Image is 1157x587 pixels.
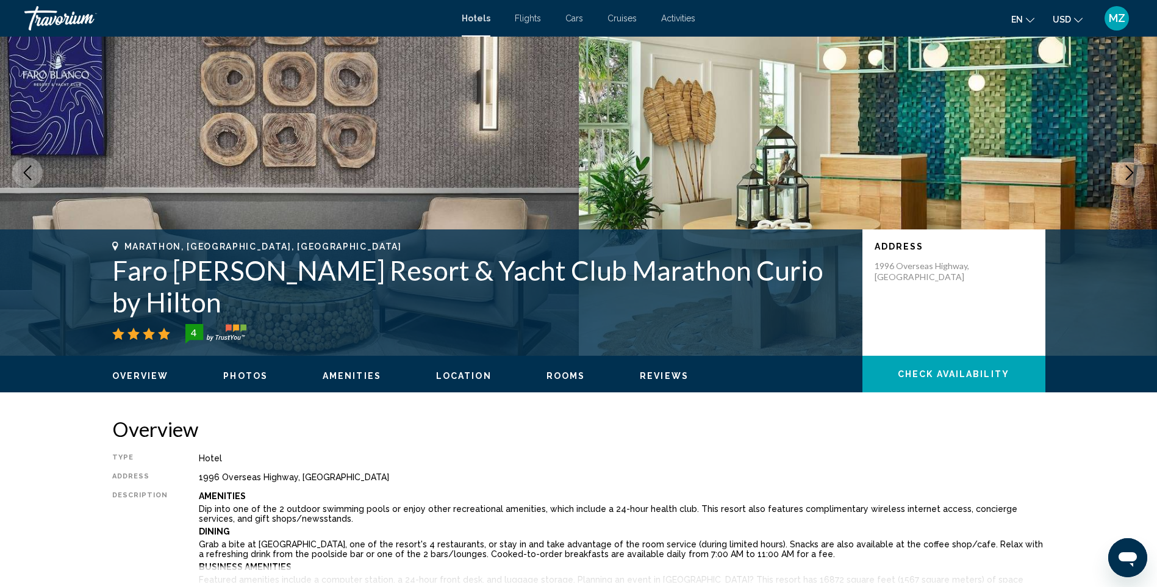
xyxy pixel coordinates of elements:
[112,370,169,381] button: Overview
[12,157,43,188] button: Previous image
[1011,10,1034,28] button: Change language
[515,13,541,23] a: Flights
[199,491,246,501] b: Amenities
[199,562,292,572] b: Business Amenities
[112,371,169,381] span: Overview
[323,371,381,381] span: Amenities
[1108,538,1147,577] iframe: Button to launch messaging window
[24,6,450,31] a: Travorium
[875,261,972,283] p: 1996 Overseas Highway, [GEOGRAPHIC_DATA]
[112,453,168,463] div: Type
[436,370,492,381] button: Location
[199,472,1045,482] div: 1996 Overseas Highway, [GEOGRAPHIC_DATA]
[1053,15,1071,24] span: USD
[124,242,402,251] span: Marathon, [GEOGRAPHIC_DATA], [GEOGRAPHIC_DATA]
[640,370,689,381] button: Reviews
[1053,10,1083,28] button: Change currency
[546,371,586,381] span: Rooms
[1114,157,1145,188] button: Next image
[112,472,168,482] div: Address
[1101,5,1133,31] button: User Menu
[1109,12,1125,24] span: MZ
[607,13,637,23] a: Cruises
[199,453,1045,463] div: Hotel
[546,370,586,381] button: Rooms
[182,325,206,340] div: 4
[223,371,268,381] span: Photos
[185,324,246,344] img: trustyou-badge-hor.svg
[323,370,381,381] button: Amenities
[640,371,689,381] span: Reviews
[112,254,850,318] h1: Faro [PERSON_NAME] Resort & Yacht Club Marathon Curio by Hilton
[462,13,490,23] a: Hotels
[112,491,168,583] div: Description
[199,504,1045,524] p: Dip into one of the 2 outdoor swimming pools or enjoy other recreational amenities, which include...
[1011,15,1023,24] span: en
[436,371,492,381] span: Location
[565,13,583,23] a: Cars
[898,370,1009,380] span: Check Availability
[875,242,1033,251] p: Address
[223,370,268,381] button: Photos
[199,527,230,536] b: Dining
[661,13,695,23] a: Activities
[112,417,1045,441] h2: Overview
[199,539,1045,559] p: Grab a bite at [GEOGRAPHIC_DATA], one of the resort's 4 restaurants, or stay in and take advantag...
[862,356,1045,392] button: Check Availability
